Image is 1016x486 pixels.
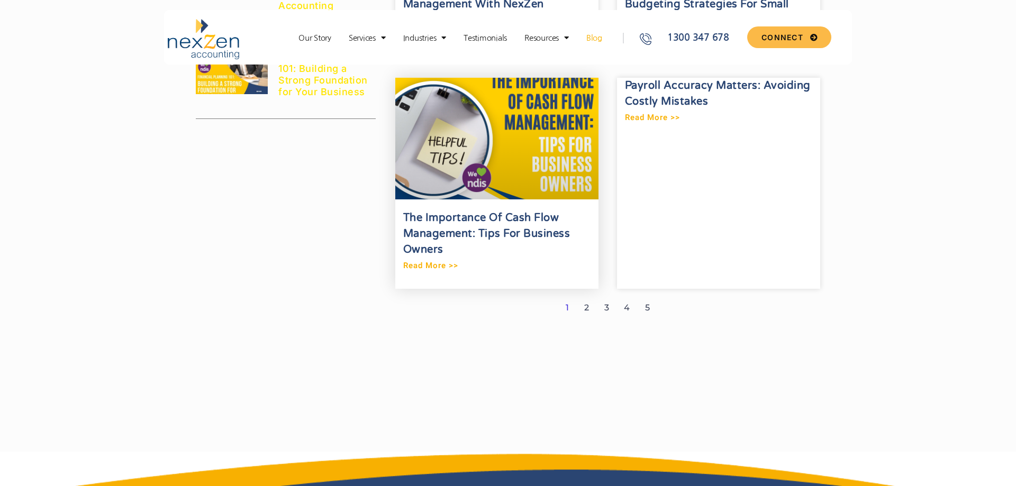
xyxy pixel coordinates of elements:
a: 2 [584,302,589,313]
span: 1 [566,302,569,313]
a: 5 [645,302,650,313]
a: Industries [398,33,451,43]
a: Testimonials [458,33,512,43]
a: Services [343,33,391,43]
a: Our Story [293,33,337,43]
a: Read more about The Importance of Cash Flow Management: Tips for Business Owners [403,259,458,272]
a: Financial Planning 101: Building a Strong Foundation for Your Business [278,52,368,97]
a: 1300 347 678 [638,31,743,45]
a: Blog [581,33,607,43]
a: 4 [624,302,630,313]
nav: Pagination [395,301,820,314]
a: Payroll Accuracy Matters: Avoiding Costly Mistakes [625,79,811,108]
span: CONNECT [761,34,803,41]
span: 1300 347 678 [665,31,729,45]
a: 3 [604,302,609,313]
a: The Importance of Cash Flow Management: Tips for Business Owners [403,212,570,256]
nav: Menu [283,33,618,43]
a: CONNECT [747,26,831,48]
a: Read more about Payroll Accuracy Matters: Avoiding Costly Mistakes [625,111,680,124]
a: Resources [519,33,574,43]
